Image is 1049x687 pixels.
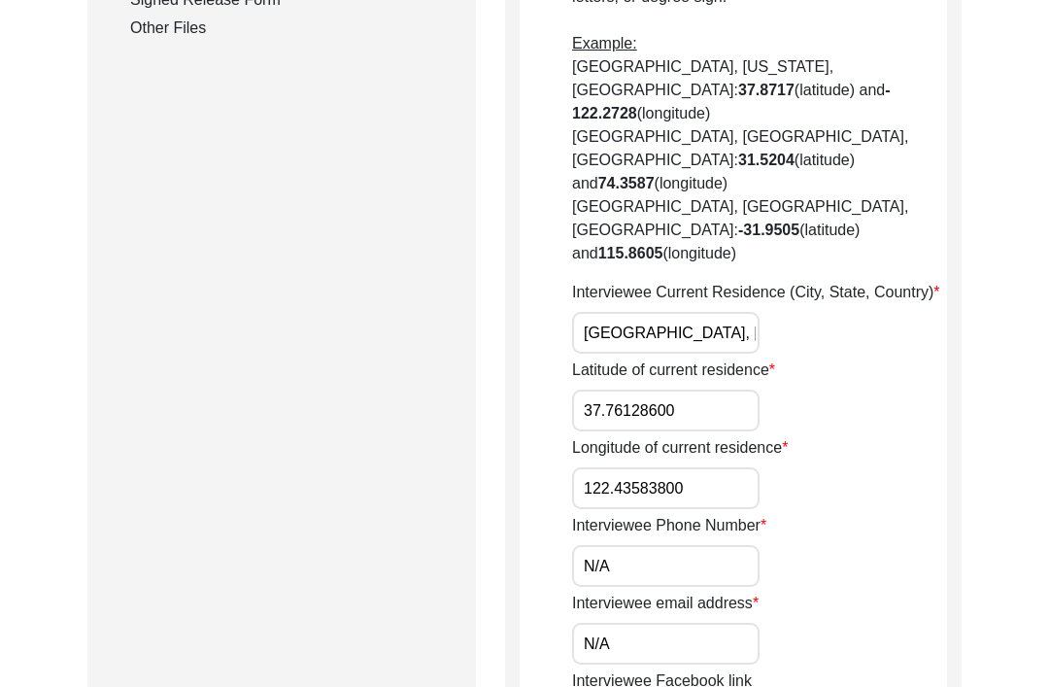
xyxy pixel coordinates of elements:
[572,360,775,383] label: Latitude of current residence
[598,246,663,262] b: 115.8605
[572,282,940,305] label: Interviewee Current Residence (City, State, Country)
[572,593,759,616] label: Interviewee email address
[572,515,766,538] label: Interviewee Phone Number
[572,437,788,461] label: Longitude of current residence
[572,36,637,52] span: Example:
[738,83,795,99] b: 37.8717
[598,176,655,192] b: 74.3587
[130,17,453,41] div: Other Files
[738,153,795,169] b: 31.5204
[738,223,799,239] b: -31.9505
